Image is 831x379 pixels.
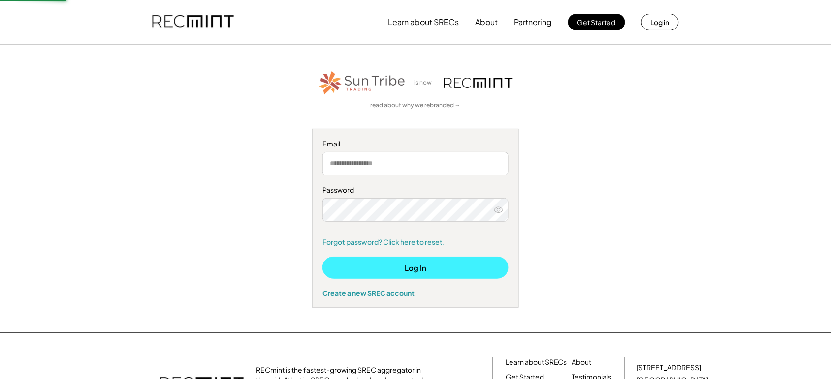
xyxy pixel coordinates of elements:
div: v 4.0.25 [28,16,48,24]
button: Log In [322,257,509,279]
img: tab_domain_overview_orange.svg [27,57,34,65]
button: Get Started [568,14,625,30]
img: website_grey.svg [16,26,24,33]
button: Learn about SRECs [388,12,459,32]
div: is now [412,79,439,87]
img: logo_orange.svg [16,16,24,24]
a: About [572,357,592,367]
button: About [475,12,498,32]
div: Domain Overview [37,58,88,64]
button: Partnering [514,12,552,32]
img: recmint-logotype%403x.png [444,78,513,88]
div: Create a new SREC account [322,289,509,297]
a: read about why we rebranded → [370,101,461,110]
img: recmint-logotype%403x.png [152,5,234,39]
img: tab_keywords_by_traffic_grey.svg [98,57,106,65]
a: Learn about SRECs [506,357,567,367]
button: Log in [641,14,679,30]
a: Forgot password? Click here to reset. [322,237,509,247]
img: STT_Horizontal_Logo%2B-%2BColor.png [318,69,407,96]
div: Domain: [DOMAIN_NAME] [26,26,108,33]
div: [STREET_ADDRESS] [637,363,702,373]
div: Password [322,185,509,195]
div: Keywords by Traffic [109,58,166,64]
div: Email [322,139,509,149]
